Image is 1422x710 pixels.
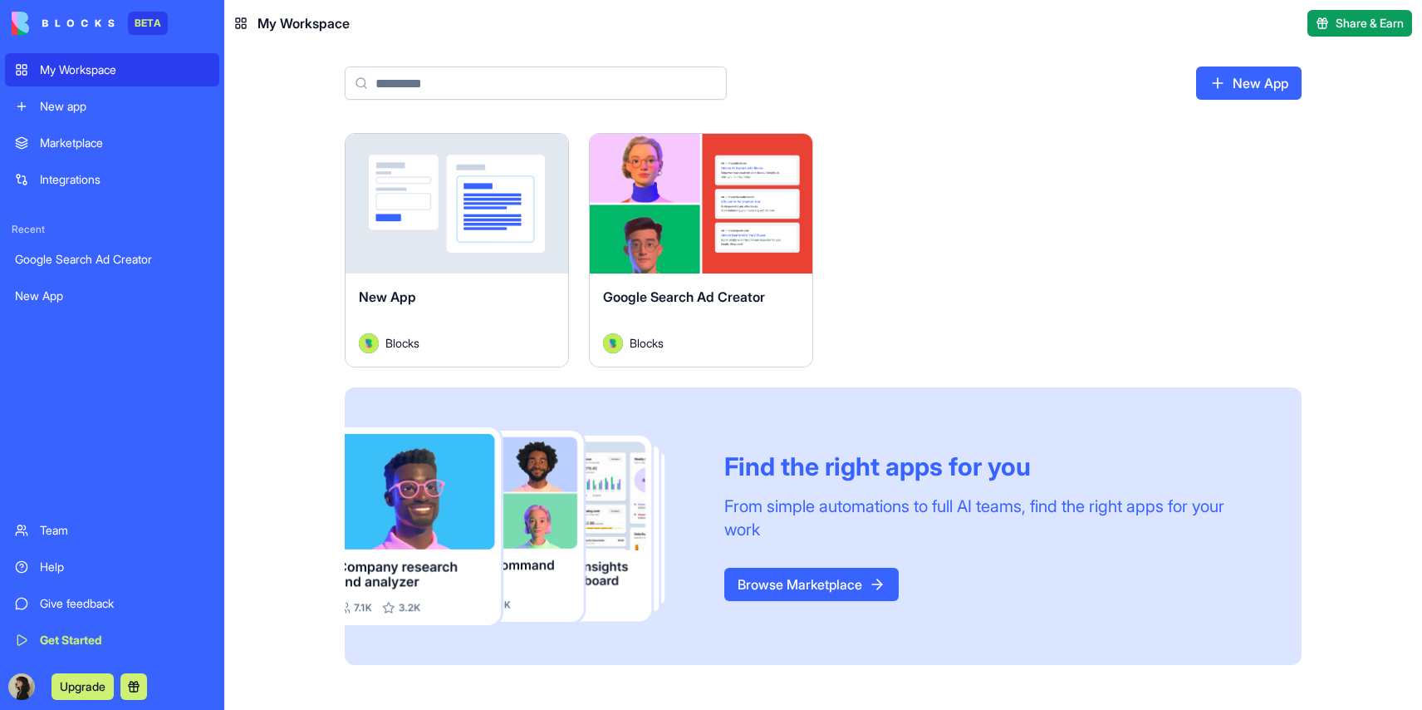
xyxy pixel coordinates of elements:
div: My Workspace [40,62,209,78]
button: Upgrade [51,673,114,700]
span: Blocks [630,334,664,352]
a: Give feedback [5,587,219,620]
div: From simple automations to full AI teams, find the right apps for your work [724,495,1262,541]
span: Recent [5,223,219,236]
a: Team [5,514,219,547]
div: Integrations [40,171,209,188]
div: Google Search Ad Creator [15,251,209,268]
img: logo [12,12,115,35]
a: Upgrade [51,678,114,694]
div: Find the right apps for you [724,451,1262,481]
span: New App [359,288,416,305]
div: Help [40,559,209,575]
a: BETA [12,12,168,35]
a: Marketplace [5,126,219,160]
a: New AppAvatarBlocks [345,133,569,367]
a: Google Search Ad Creator [5,243,219,276]
a: Integrations [5,163,219,196]
div: Marketplace [40,135,209,151]
span: My Workspace [257,13,350,33]
img: ACg8ocKpNnuaCuBDJUOsWgSpgQP7ETD0yN5PCTLAt4NJB4Tg2C0j4QM=s96-c [8,673,35,700]
div: Team [40,522,209,539]
img: Avatar [359,333,379,353]
div: BETA [128,12,168,35]
button: Share & Earn [1307,10,1412,37]
div: New app [40,98,209,115]
span: Google Search Ad Creator [603,288,765,305]
a: My Workspace [5,53,219,86]
a: Browse Marketplace [724,568,899,601]
a: New App [1196,67,1302,100]
div: Get Started [40,632,209,648]
a: Help [5,550,219,584]
a: New app [5,90,219,123]
div: New App [15,288,209,304]
div: Give feedback [40,595,209,612]
a: Get Started [5,624,219,657]
img: Avatar [603,333,623,353]
a: Google Search Ad CreatorAvatarBlocks [589,133,813,367]
img: Frame_181_egmpey.png [345,427,698,626]
span: Blocks [385,334,419,352]
span: Share & Earn [1336,15,1404,32]
a: New App [5,279,219,313]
